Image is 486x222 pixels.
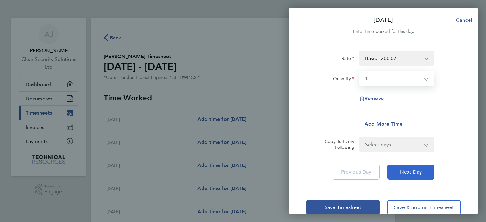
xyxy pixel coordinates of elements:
[364,95,384,101] span: Remove
[359,122,402,127] button: Add More Time
[387,165,434,180] button: Next Day
[387,200,461,215] button: Save & Submit Timesheet
[400,169,422,175] span: Next Day
[364,121,402,127] span: Add More Time
[325,204,361,211] span: Save Timesheet
[333,76,354,83] label: Quantity
[373,16,393,25] p: [DATE]
[306,200,380,215] button: Save Timesheet
[446,14,478,27] button: Cancel
[454,17,472,23] span: Cancel
[320,139,354,150] label: Copy To Every Following
[394,204,454,211] span: Save & Submit Timesheet
[359,96,384,101] button: Remove
[289,28,478,35] div: Enter time worked for this day.
[341,56,354,63] label: Rate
